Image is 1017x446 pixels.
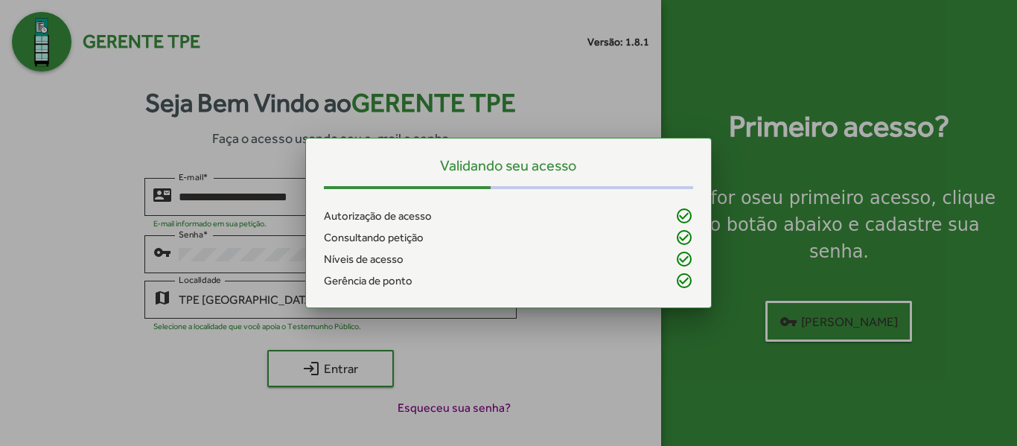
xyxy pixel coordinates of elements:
mat-icon: check_circle_outline [675,272,693,290]
mat-icon: check_circle_outline [675,250,693,268]
mat-icon: check_circle_outline [675,207,693,225]
span: Autorização de acesso [324,208,432,225]
h5: Validando seu acesso [324,156,693,174]
mat-icon: check_circle_outline [675,229,693,246]
span: Consultando petição [324,229,424,246]
span: Gerência de ponto [324,273,412,290]
span: Níveis de acesso [324,251,404,268]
